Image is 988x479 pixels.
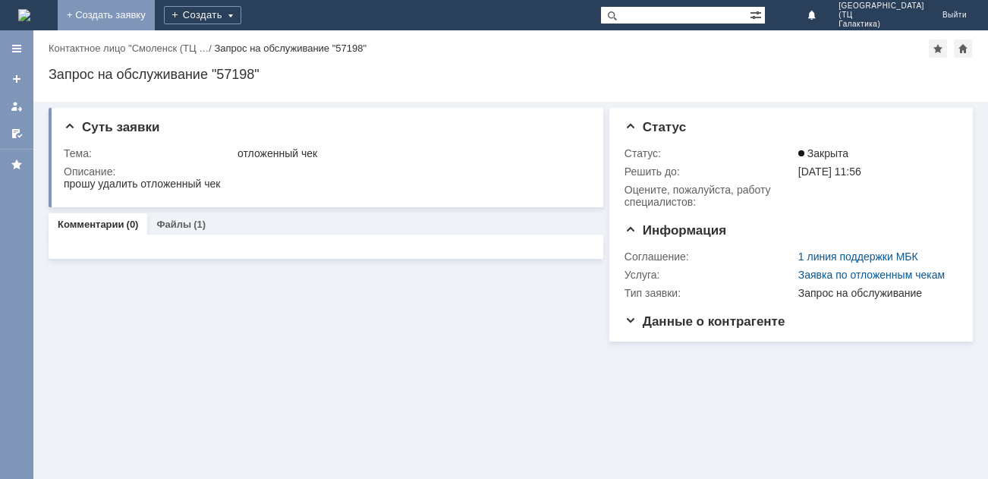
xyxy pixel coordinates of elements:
div: Oцените, пожалуйста, работу специалистов: [625,184,795,208]
span: Закрыта [798,147,848,159]
div: Тема: [64,147,234,159]
div: Сделать домашней страницей [954,39,972,58]
div: Запрос на обслуживание "57198" [214,43,367,54]
a: Контактное лицо "Смоленск (ТЦ … [49,43,209,54]
span: Информация [625,223,726,238]
div: Решить до: [625,165,795,178]
img: logo [18,9,30,21]
div: Тип заявки: [625,287,795,299]
a: Комментарии [58,219,124,230]
span: Данные о контрагенте [625,314,785,329]
span: [GEOGRAPHIC_DATA] [839,2,924,11]
div: Соглашение: [625,251,795,263]
a: Файлы [156,219,191,230]
a: Мои заявки [5,94,29,118]
span: Суть заявки [64,120,159,134]
div: (0) [127,219,139,230]
div: Статус: [625,147,795,159]
a: Заявка по отложенным чекам [798,269,945,281]
a: Создать заявку [5,67,29,91]
span: Статус [625,120,686,134]
div: Запрос на обслуживание "57198" [49,67,973,82]
div: Создать [164,6,241,24]
a: Мои согласования [5,121,29,146]
span: (ТЦ [839,11,924,20]
span: Расширенный поиск [750,7,765,21]
span: Галактика) [839,20,924,29]
div: Запрос на обслуживание [798,287,952,299]
a: 1 линия поддержки МБК [798,251,918,263]
div: / [49,43,214,54]
div: Услуга: [625,269,795,281]
div: (1) [194,219,206,230]
div: Добавить в избранное [929,39,947,58]
div: отложенный чек [238,147,583,159]
span: [DATE] 11:56 [798,165,861,178]
div: Описание: [64,165,586,178]
a: Перейти на домашнюю страницу [18,9,30,21]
